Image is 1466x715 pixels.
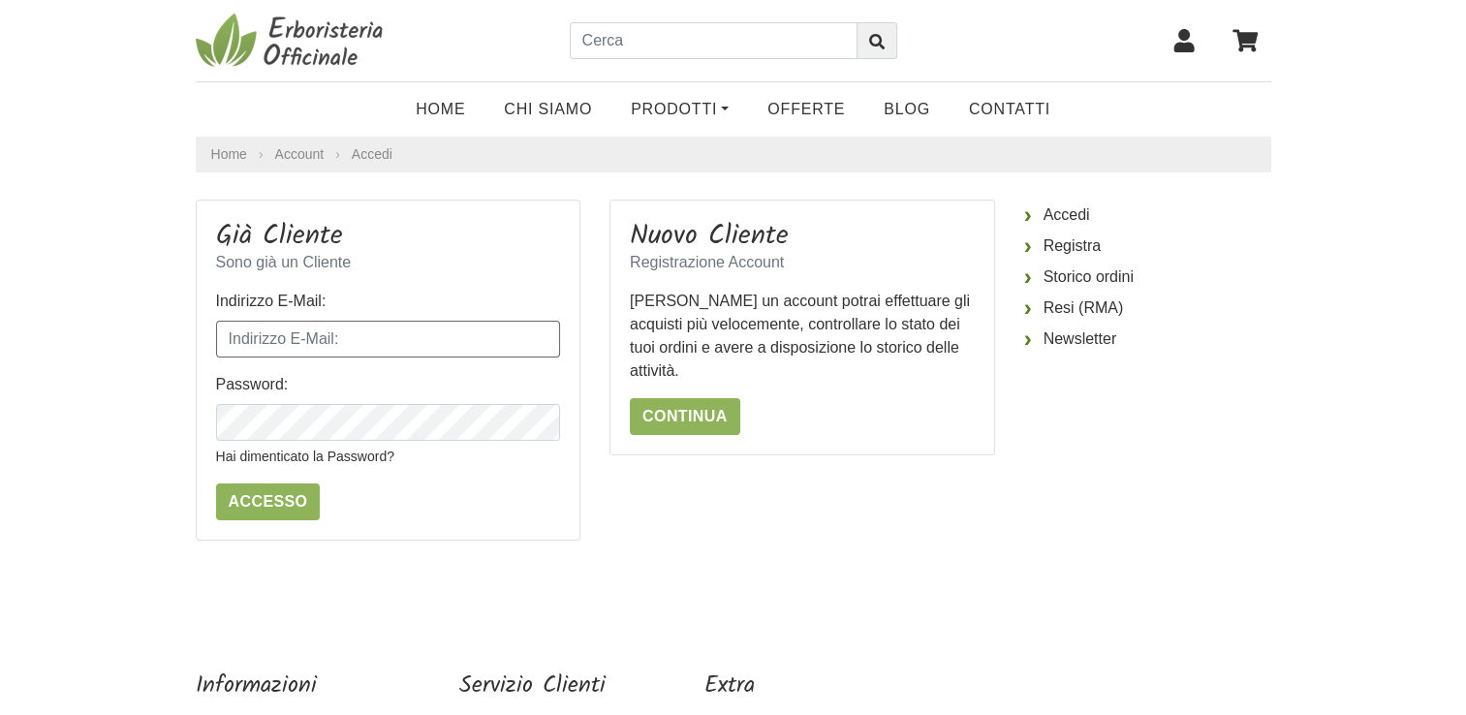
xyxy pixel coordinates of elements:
a: Hai dimenticato la Password? [216,449,394,464]
h5: Extra [704,672,832,700]
input: Indirizzo E-Mail: [216,321,561,357]
a: Account [275,144,325,165]
a: Accedi [1024,200,1271,231]
p: Sono già un Cliente [216,251,561,274]
label: Password: [216,373,289,396]
a: Home [211,144,247,165]
h5: Servizio Clienti [459,672,606,700]
h3: Già Cliente [216,220,561,253]
h3: Nuovo Cliente [630,220,975,253]
a: Accedi [352,146,392,162]
a: Home [396,90,484,129]
a: Contatti [950,90,1070,129]
p: Registrazione Account [630,251,975,274]
p: [PERSON_NAME] un account potrai effettuare gli acquisti più velocemente, controllare lo stato dei... [630,290,975,383]
a: Prodotti [611,90,748,129]
a: Storico ordini [1024,262,1271,293]
label: Indirizzo E-Mail: [216,290,327,313]
input: Accesso [216,483,321,520]
a: Resi (RMA) [1024,293,1271,324]
a: Blog [864,90,950,129]
a: OFFERTE [748,90,864,129]
img: Erboristeria Officinale [196,12,390,70]
a: Chi Siamo [484,90,611,129]
h5: Informazioni [196,672,360,700]
a: Newsletter [1024,324,1271,355]
input: Cerca [570,22,858,59]
a: Registra [1024,231,1271,262]
a: Continua [630,398,740,435]
nav: breadcrumb [196,137,1271,172]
